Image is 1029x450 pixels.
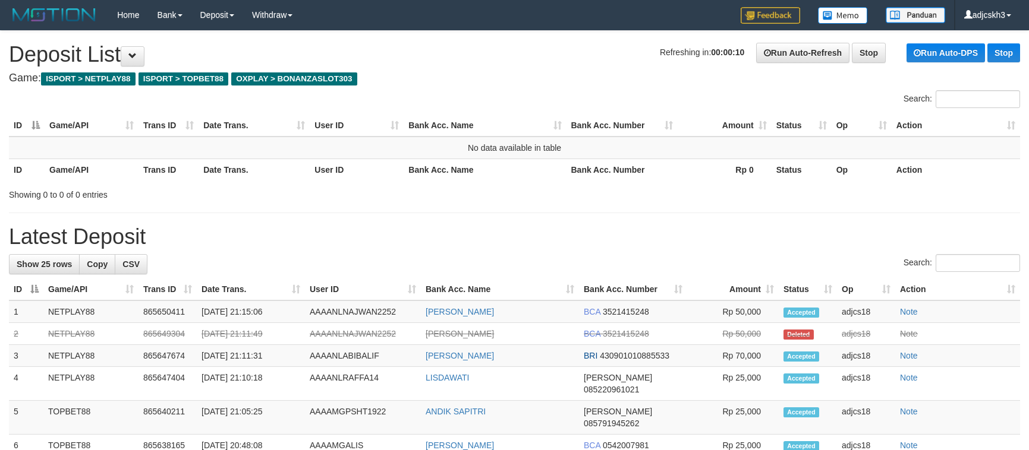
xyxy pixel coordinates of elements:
[584,407,652,416] span: [PERSON_NAME]
[139,159,199,180] th: Trans ID
[426,441,494,450] a: [PERSON_NAME]
[43,323,139,345] td: NETPLAY88
[900,307,918,316] a: Note
[687,278,779,300] th: Amount: activate to sort column ascending
[139,401,197,435] td: 865640211
[310,159,404,180] th: User ID
[678,115,772,137] th: Amount: activate to sort column ascending
[711,47,744,57] strong: 00:00:10
[9,401,43,435] td: 5
[584,329,600,338] span: BCA
[892,159,1020,180] th: Action
[584,351,597,360] span: BRI
[9,225,1020,249] h1: Latest Deposit
[783,308,819,318] span: Accepted
[426,373,469,382] a: LISDAWATI
[818,7,868,24] img: Button%20Memo.svg
[426,407,486,416] a: ANDIK SAPITRI
[895,278,1020,300] th: Action: activate to sort column ascending
[139,323,197,345] td: 865649304
[987,43,1020,62] a: Stop
[837,300,895,323] td: adjcs18
[892,115,1020,137] th: Action: activate to sort column ascending
[584,385,639,394] span: Copy 085220961021 to clipboard
[197,300,305,323] td: [DATE] 21:15:06
[17,259,72,269] span: Show 25 rows
[837,278,895,300] th: Op: activate to sort column ascending
[45,159,139,180] th: Game/API
[43,401,139,435] td: TOPBET88
[783,351,819,362] span: Accepted
[603,329,649,338] span: Copy 3521415248 to clipboard
[9,137,1020,159] td: No data available in table
[139,278,197,300] th: Trans ID: activate to sort column ascending
[900,441,918,450] a: Note
[584,373,652,382] span: [PERSON_NAME]
[9,6,99,24] img: MOTION_logo.png
[9,254,80,274] a: Show 25 rows
[43,278,139,300] th: Game/API: activate to sort column ascending
[305,323,421,345] td: AAAANLNAJWAN2252
[9,72,1020,84] h4: Game:
[687,345,779,367] td: Rp 70,000
[936,254,1020,272] input: Search:
[231,72,357,85] span: OXPLAY > BONANZASLOT303
[79,254,115,274] a: Copy
[900,407,918,416] a: Note
[41,72,136,85] span: ISPORT > NETPLAY88
[783,329,814,340] span: Deleted
[678,159,772,180] th: Rp 0
[9,367,43,401] td: 4
[305,367,421,401] td: AAAANLRAFFA14
[783,373,819,384] span: Accepted
[886,7,945,23] img: panduan.png
[305,401,421,435] td: AAAAMGPSHT1922
[139,367,197,401] td: 865647404
[603,307,649,316] span: Copy 3521415248 to clipboard
[837,401,895,435] td: adjcs18
[567,115,678,137] th: Bank Acc. Number: activate to sort column ascending
[197,345,305,367] td: [DATE] 21:11:31
[9,115,45,137] th: ID: activate to sort column descending
[426,351,494,360] a: [PERSON_NAME]
[584,307,600,316] span: BCA
[310,115,404,137] th: User ID: activate to sort column ascending
[687,367,779,401] td: Rp 25,000
[43,300,139,323] td: NETPLAY88
[741,7,800,24] img: Feedback.jpg
[421,278,579,300] th: Bank Acc. Name: activate to sort column ascending
[837,323,895,345] td: adjcs18
[772,159,832,180] th: Status
[772,115,832,137] th: Status: activate to sort column ascending
[832,159,892,180] th: Op
[852,43,886,63] a: Stop
[87,259,108,269] span: Copy
[139,72,228,85] span: ISPORT > TOPBET88
[197,401,305,435] td: [DATE] 21:05:25
[832,115,892,137] th: Op: activate to sort column ascending
[687,401,779,435] td: Rp 25,000
[139,115,199,137] th: Trans ID: activate to sort column ascending
[426,307,494,316] a: [PERSON_NAME]
[584,441,600,450] span: BCA
[305,300,421,323] td: AAAANLNAJWAN2252
[122,259,140,269] span: CSV
[9,159,45,180] th: ID
[9,278,43,300] th: ID: activate to sort column descending
[199,159,310,180] th: Date Trans.
[43,345,139,367] td: NETPLAY88
[904,90,1020,108] label: Search:
[197,367,305,401] td: [DATE] 21:10:18
[936,90,1020,108] input: Search:
[9,184,420,201] div: Showing 0 to 0 of 0 entries
[579,278,687,300] th: Bank Acc. Number: activate to sort column ascending
[9,345,43,367] td: 3
[199,115,310,137] th: Date Trans.: activate to sort column ascending
[900,351,918,360] a: Note
[9,323,43,345] td: 2
[567,159,678,180] th: Bank Acc. Number
[305,345,421,367] td: AAAANLABIBALIF
[660,47,744,57] span: Refreshing in:
[900,373,918,382] a: Note
[756,43,849,63] a: Run Auto-Refresh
